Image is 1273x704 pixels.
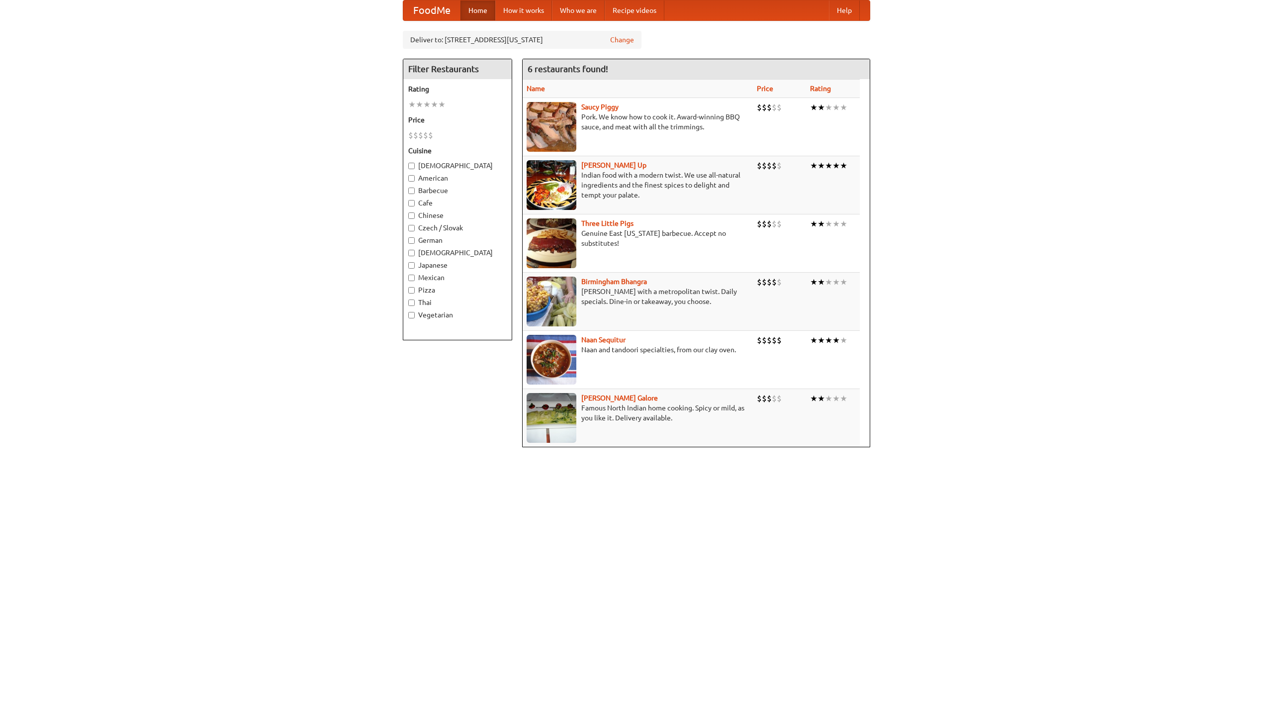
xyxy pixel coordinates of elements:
[408,250,415,256] input: [DEMOGRAPHIC_DATA]
[825,218,832,229] li: ★
[818,335,825,346] li: ★
[825,393,832,404] li: ★
[762,218,767,229] li: $
[403,31,641,49] div: Deliver to: [STREET_ADDRESS][US_STATE]
[767,102,772,113] li: $
[408,161,507,171] label: [DEMOGRAPHIC_DATA]
[408,198,507,208] label: Cafe
[408,273,507,283] label: Mexican
[408,262,415,269] input: Japanese
[757,102,762,113] li: $
[423,130,428,141] li: $
[408,84,507,94] h5: Rating
[408,275,415,281] input: Mexican
[408,200,415,206] input: Cafe
[777,393,782,404] li: $
[408,248,507,258] label: [DEMOGRAPHIC_DATA]
[527,170,749,200] p: Indian food with a modern twist. We use all-natural ingredients and the finest spices to delight ...
[528,64,608,74] ng-pluralize: 6 restaurants found!
[818,218,825,229] li: ★
[762,335,767,346] li: $
[605,0,664,20] a: Recipe videos
[825,277,832,288] li: ★
[416,99,423,110] li: ★
[757,218,762,229] li: $
[408,175,415,182] input: American
[840,160,847,171] li: ★
[777,335,782,346] li: $
[527,403,749,423] p: Famous North Indian home cooking. Spicy or mild, as you like it. Delivery available.
[840,393,847,404] li: ★
[610,35,634,45] a: Change
[408,287,415,294] input: Pizza
[777,218,782,229] li: $
[810,335,818,346] li: ★
[772,160,777,171] li: $
[810,218,818,229] li: ★
[767,160,772,171] li: $
[818,277,825,288] li: ★
[757,393,762,404] li: $
[413,130,418,141] li: $
[832,277,840,288] li: ★
[408,237,415,244] input: German
[757,277,762,288] li: $
[431,99,438,110] li: ★
[403,0,460,20] a: FoodMe
[832,102,840,113] li: ★
[527,228,749,248] p: Genuine East [US_STATE] barbecue. Accept no substitutes!
[408,235,507,245] label: German
[408,310,507,320] label: Vegetarian
[581,219,634,227] a: Three Little Pigs
[581,161,646,169] a: [PERSON_NAME] Up
[460,0,495,20] a: Home
[408,285,507,295] label: Pizza
[527,160,576,210] img: curryup.jpg
[840,335,847,346] li: ★
[772,218,777,229] li: $
[527,218,576,268] img: littlepigs.jpg
[408,188,415,194] input: Barbecue
[757,85,773,93] a: Price
[527,287,749,306] p: [PERSON_NAME] with a metropolitan twist. Daily specials. Dine-in or takeaway, you choose.
[832,335,840,346] li: ★
[832,160,840,171] li: ★
[418,130,423,141] li: $
[408,115,507,125] h5: Price
[772,393,777,404] li: $
[408,298,507,307] label: Thai
[772,277,777,288] li: $
[428,130,433,141] li: $
[810,102,818,113] li: ★
[408,223,507,233] label: Czech / Slovak
[527,102,576,152] img: saucy.jpg
[581,394,658,402] b: [PERSON_NAME] Galore
[832,393,840,404] li: ★
[840,218,847,229] li: ★
[840,102,847,113] li: ★
[767,218,772,229] li: $
[762,102,767,113] li: $
[527,277,576,326] img: bhangra.jpg
[825,102,832,113] li: ★
[767,393,772,404] li: $
[767,335,772,346] li: $
[408,146,507,156] h5: Cuisine
[810,160,818,171] li: ★
[818,102,825,113] li: ★
[829,0,860,20] a: Help
[825,160,832,171] li: ★
[581,336,626,344] a: Naan Sequitur
[825,335,832,346] li: ★
[772,102,777,113] li: $
[777,102,782,113] li: $
[408,300,415,306] input: Thai
[762,277,767,288] li: $
[581,278,647,286] b: Birmingham Bhangra
[840,277,847,288] li: ★
[408,186,507,196] label: Barbecue
[810,393,818,404] li: ★
[527,85,545,93] a: Name
[527,345,749,355] p: Naan and tandoori specialties, from our clay oven.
